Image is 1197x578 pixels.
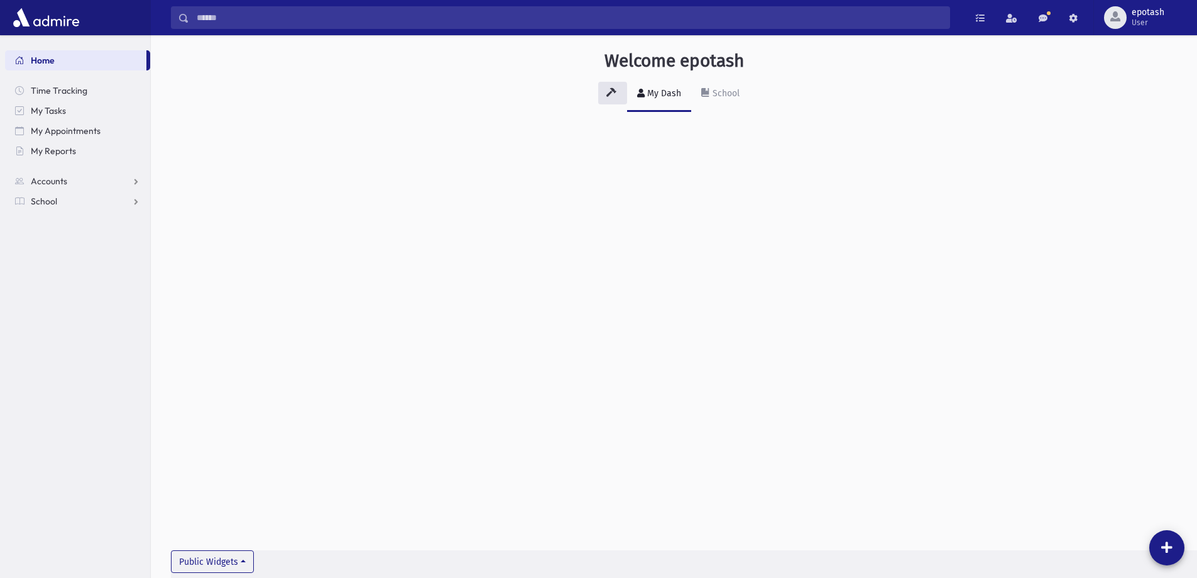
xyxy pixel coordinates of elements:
[645,88,681,99] div: My Dash
[171,550,254,573] button: Public Widgets
[31,55,55,66] span: Home
[604,50,744,72] h3: Welcome epotash
[5,121,150,141] a: My Appointments
[627,77,691,112] a: My Dash
[5,191,150,211] a: School
[31,175,67,187] span: Accounts
[5,50,146,70] a: Home
[1132,8,1164,18] span: epotash
[31,85,87,96] span: Time Tracking
[31,125,101,136] span: My Appointments
[710,88,740,99] div: School
[189,6,949,29] input: Search
[5,171,150,191] a: Accounts
[5,101,150,121] a: My Tasks
[31,105,66,116] span: My Tasks
[691,77,750,112] a: School
[5,81,150,101] a: Time Tracking
[1132,18,1164,28] span: User
[5,141,150,161] a: My Reports
[31,196,57,207] span: School
[31,145,76,157] span: My Reports
[10,5,82,30] img: AdmirePro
